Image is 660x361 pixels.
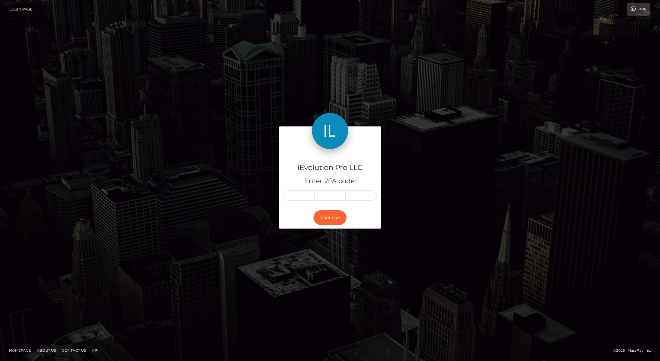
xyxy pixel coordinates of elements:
a: Login [627,3,650,16]
a: API [89,346,101,355]
a: Contact Us [59,346,88,355]
a: About Us [35,346,58,355]
div: © 2025 , MassPay Inc. [613,347,655,354]
h5: Enter 2FA code: [283,177,377,186]
h4: iEvolution Pro LLC [283,162,377,173]
button: Continue [313,210,347,225]
a: Homepage [7,346,33,355]
a: Login Page [9,3,32,16]
img: iEvolution Pro LLC [312,113,348,149]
